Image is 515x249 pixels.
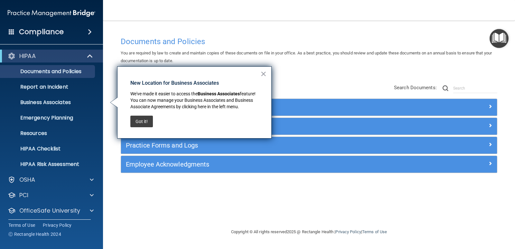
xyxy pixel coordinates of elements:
[335,229,361,234] a: Privacy Policy
[443,85,448,91] img: ic-search.3b580494.png
[126,161,398,168] h5: Employee Acknowledgments
[4,68,92,75] p: Documents and Policies
[43,222,72,228] a: Privacy Policy
[19,52,36,60] p: HIPAA
[198,91,240,96] strong: Business Associates
[4,84,92,90] p: Report an Incident
[19,176,35,184] p: OSHA
[4,130,92,137] p: Resources
[130,91,198,96] span: We've made it easier to access the
[453,83,497,93] input: Search
[8,222,35,228] a: Terms of Use
[490,29,509,48] button: Open Resource Center
[8,7,95,20] img: PMB logo
[130,80,260,87] p: New Location for Business Associates
[4,146,92,152] p: HIPAA Checklist
[130,116,153,127] button: Got it!
[192,222,426,242] div: Copyright © All rights reserved 2025 @ Rectangle Health | |
[126,142,398,149] h5: Practice Forms and Logs
[8,231,61,237] span: Ⓒ Rectangle Health 2024
[4,161,92,168] p: HIPAA Risk Assessment
[130,91,257,109] span: feature! You can now manage your Business Associates and Business Associate Agreements by clickin...
[394,85,437,91] span: Search Documents:
[121,51,492,63] span: You are required by law to create and maintain copies of these documents on file in your office. ...
[121,37,497,46] h4: Documents and Policies
[19,207,80,215] p: OfficeSafe University
[4,115,92,121] p: Emergency Planning
[362,229,387,234] a: Terms of Use
[19,191,28,199] p: PCI
[19,27,64,36] h4: Compliance
[404,203,507,229] iframe: Drift Widget Chat Controller
[4,99,92,106] p: Business Associates
[260,69,267,79] button: Close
